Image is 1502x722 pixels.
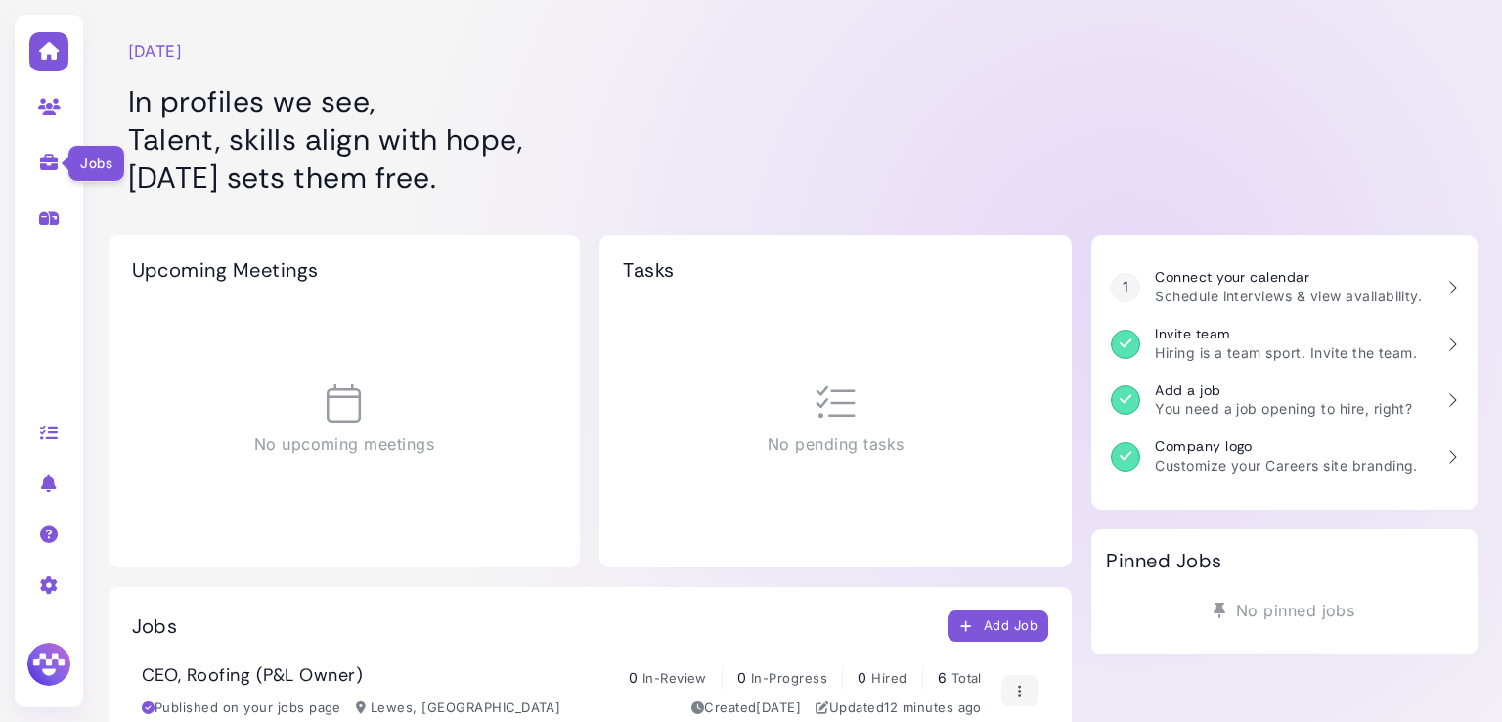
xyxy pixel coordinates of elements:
[884,699,982,715] time: Aug 15, 2025
[142,699,341,718] div: Published on your jobs page
[128,39,183,63] time: [DATE]
[623,301,1048,538] div: No pending tasks
[1155,342,1417,363] p: Hiring is a team sport. Invite the team.
[132,614,178,638] h2: Jobs
[142,665,364,687] h3: CEO, Roofing (P&L Owner)
[951,670,982,686] span: Total
[871,670,906,686] span: Hired
[751,670,827,686] span: In-Progress
[1101,373,1467,429] a: Add a job You need a job opening to hire, right?
[938,669,947,686] span: 6
[1155,383,1412,399] h3: Add a job
[132,301,557,538] div: No upcoming meetings
[756,699,801,715] time: Aug 13, 2025
[132,258,319,282] h2: Upcoming Meetings
[629,669,638,686] span: 0
[858,669,866,686] span: 0
[1155,398,1412,419] p: You need a job opening to hire, right?
[1155,269,1422,286] h3: Connect your calendar
[1155,455,1418,475] p: Customize your Careers site branding.
[623,258,674,282] h2: Tasks
[67,145,125,182] div: Jobs
[1155,286,1422,306] p: Schedule interviews & view availability.
[1101,429,1467,485] a: Company logo Customize your Careers site branding.
[19,136,80,187] a: Jobs
[948,610,1049,642] button: Add Job
[1111,273,1140,302] div: 1
[816,699,982,718] div: Updated
[1106,592,1462,629] div: No pinned jobs
[958,616,1038,637] div: Add Job
[1106,549,1221,572] h2: Pinned Jobs
[691,699,802,718] div: Created
[1155,326,1417,342] h3: Invite team
[1101,259,1467,316] a: 1 Connect your calendar Schedule interviews & view availability.
[128,82,1053,197] h1: In profiles we see, Talent, skills align with hope, [DATE] sets them free.
[642,670,707,686] span: In-Review
[24,640,73,689] img: Megan
[737,669,746,686] span: 0
[1155,438,1418,455] h3: Company logo
[1101,316,1467,373] a: Invite team Hiring is a team sport. Invite the team.
[356,699,561,718] div: Lewes, [GEOGRAPHIC_DATA]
